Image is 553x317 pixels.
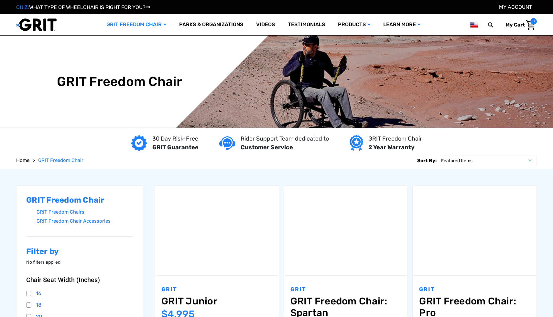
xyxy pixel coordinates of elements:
span: GRIT Freedom Chair [38,157,83,163]
h2: GRIT Freedom Chair [26,195,133,205]
p: GRIT [419,285,530,294]
img: Cart [526,20,535,30]
p: GRIT [161,285,272,294]
img: GRIT Freedom Chair Pro: the Pro model shown including contoured Invacare Matrx seatback, Spinergy... [413,186,537,275]
p: GRIT [290,285,401,294]
a: Products [331,14,377,35]
img: GRIT Freedom Chair: Spartan [284,186,408,275]
p: GRIT Freedom Chair [368,134,422,143]
img: GRIT Junior: GRIT Freedom Chair all terrain wheelchair engineered specifically for kids [155,186,279,275]
a: GRIT Freedom Chair [100,14,173,35]
span: QUIZ: [16,4,29,10]
a: Parks & Organizations [173,14,250,35]
label: Sort By: [417,155,437,166]
a: Home [16,157,29,164]
img: Customer service [219,136,235,150]
a: GRIT Junior,$4,995.00 [155,186,279,275]
p: 30 Day Risk-Free [152,134,199,143]
span: Home [16,157,29,163]
span: Chair Seat Width (Inches) [26,276,100,284]
a: Videos [250,14,281,35]
img: Year warranty [350,135,363,151]
a: Learn More [377,14,427,35]
a: GRIT Freedom Chair [38,157,83,164]
strong: Customer Service [241,144,293,151]
a: GRIT Freedom Chair: Spartan,$3,995.00 [284,186,408,275]
a: QUIZ:WHAT TYPE OF WHEELCHAIR IS RIGHT FOR YOU? [16,4,150,10]
img: GRIT All-Terrain Wheelchair and Mobility Equipment [16,18,57,31]
strong: GRIT Guarantee [152,144,199,151]
h2: Filter by [26,247,133,256]
p: No filters applied [26,259,133,266]
input: Search [491,18,501,32]
strong: 2 Year Warranty [368,144,415,151]
a: GRIT Junior,$4,995.00 [161,295,272,307]
button: Chair Seat Width (Inches) [26,276,133,284]
a: GRIT Freedom Chair Accessories [37,217,133,226]
a: Account [499,4,532,10]
span: 0 [530,18,537,25]
a: Cart with 0 items [501,18,537,32]
a: 18 [26,300,133,310]
span: My Cart [505,22,525,28]
a: Testimonials [281,14,331,35]
a: 16 [26,289,133,298]
img: GRIT Guarantee [131,135,147,151]
img: us.png [470,21,478,29]
a: GRIT Freedom Chair: Pro,$5,495.00 [413,186,537,275]
p: Rider Support Team dedicated to [241,134,329,143]
h1: GRIT Freedom Chair [57,74,182,90]
a: GRIT Freedom Chairs [37,207,133,217]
